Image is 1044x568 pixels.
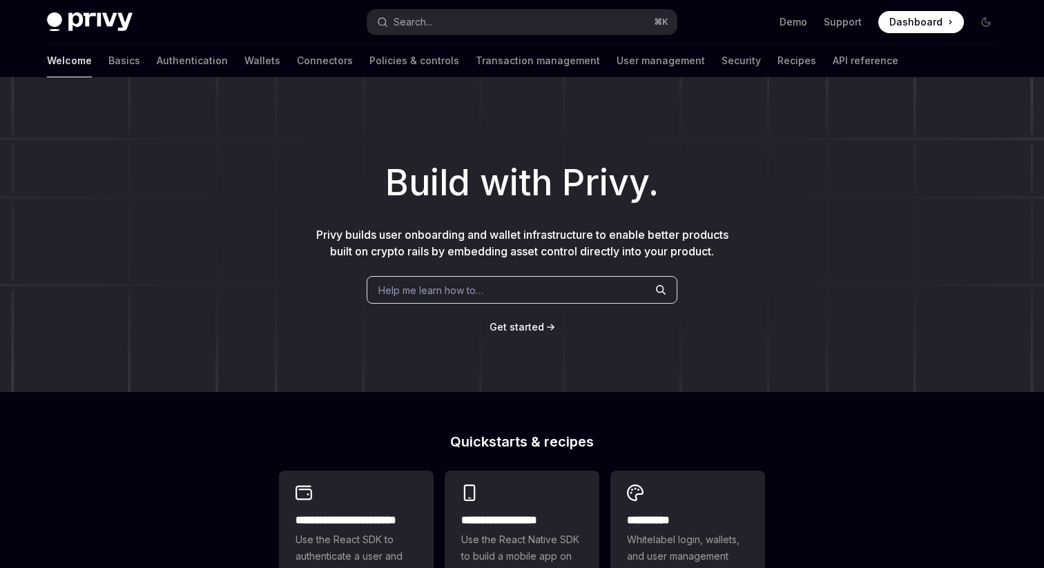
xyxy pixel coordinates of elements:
[157,44,228,77] a: Authentication
[722,44,761,77] a: Security
[878,11,964,33] a: Dashboard
[833,44,898,77] a: API reference
[367,10,677,35] button: Search...⌘K
[47,44,92,77] a: Welcome
[889,15,942,29] span: Dashboard
[244,44,280,77] a: Wallets
[777,44,816,77] a: Recipes
[824,15,862,29] a: Support
[22,156,1022,210] h1: Build with Privy.
[297,44,353,77] a: Connectors
[316,228,728,258] span: Privy builds user onboarding and wallet infrastructure to enable better products built on crypto ...
[47,12,133,32] img: dark logo
[617,44,705,77] a: User management
[490,321,544,333] span: Get started
[369,44,459,77] a: Policies & controls
[378,283,483,297] span: Help me learn how to…
[394,14,432,30] div: Search...
[654,17,668,28] span: ⌘ K
[490,320,544,334] a: Get started
[108,44,140,77] a: Basics
[279,435,765,449] h2: Quickstarts & recipes
[780,15,807,29] a: Demo
[476,44,600,77] a: Transaction management
[975,11,997,33] button: Toggle dark mode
